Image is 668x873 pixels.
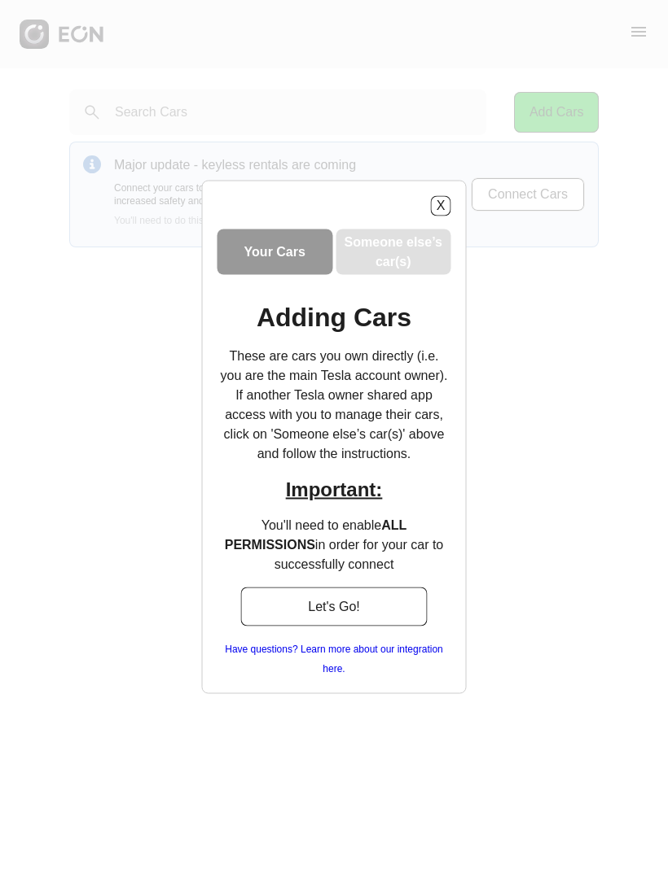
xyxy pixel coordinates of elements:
button: X [431,195,451,216]
h1: Adding Cars [257,307,411,326]
h2: Important: [218,476,451,502]
h3: Your Cars [244,242,305,261]
p: These are cars you own directly (i.e. you are the main Tesla account owner). If another Tesla own... [218,346,451,463]
b: ALL PERMISSIONS [225,517,407,551]
button: Let's Go! [240,587,428,626]
a: Have questions? Learn more about our integration here. [218,639,451,678]
h3: Someone else’s car(s) [339,232,448,271]
p: You'll need to enable in order for your car to successfully connect [218,515,451,574]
